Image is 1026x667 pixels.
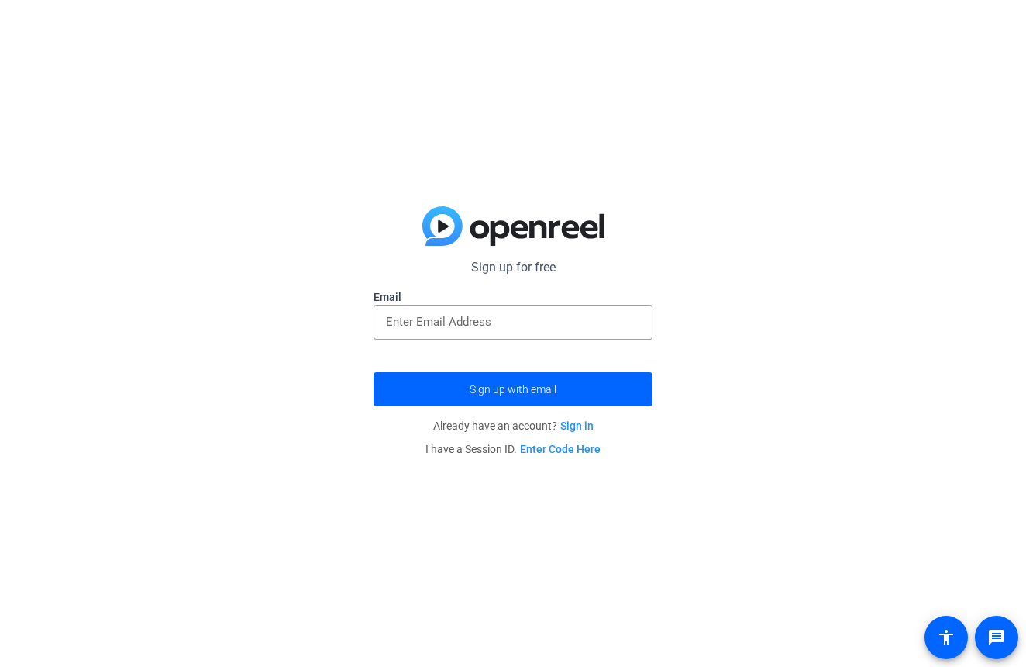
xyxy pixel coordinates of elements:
input: Enter Email Address [386,313,640,331]
span: Already have an account? [433,420,594,432]
a: Sign in [560,420,594,432]
img: blue-gradient.svg [422,206,604,247]
p: Sign up for free [374,258,652,277]
mat-icon: accessibility [937,628,955,647]
label: Email [374,289,652,305]
a: Enter Code Here [520,443,601,455]
button: Sign up with email [374,372,652,406]
mat-icon: message [987,628,1006,647]
span: I have a Session ID. [425,443,601,455]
